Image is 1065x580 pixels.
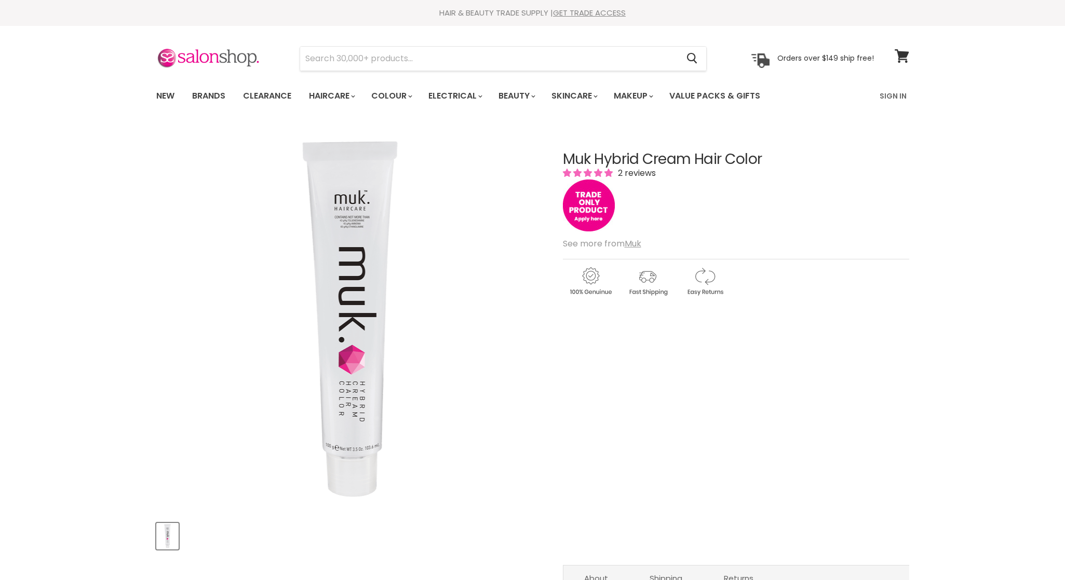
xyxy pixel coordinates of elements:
button: Muk Hybrid Cream Hair Color [156,523,179,549]
button: Search [679,47,706,71]
a: GET TRADE ACCESS [553,7,626,18]
a: Colour [363,85,419,107]
input: Search [300,47,679,71]
img: Muk Hybrid Cream Hair Color [198,137,501,501]
img: genuine.gif [563,266,618,297]
a: Beauty [491,85,542,107]
div: HAIR & BEAUTY TRADE SUPPLY | [143,8,922,18]
a: New [149,85,182,107]
form: Product [300,46,707,71]
ul: Main menu [149,81,821,111]
a: Clearance [235,85,299,107]
a: Makeup [606,85,659,107]
span: 2 reviews [615,167,656,179]
img: shipping.gif [620,266,675,297]
a: Muk [625,238,641,250]
nav: Main [143,81,922,111]
a: Value Packs & Gifts [662,85,768,107]
a: Brands [184,85,233,107]
h1: Muk Hybrid Cream Hair Color [563,151,909,168]
img: Muk Hybrid Cream Hair Color [157,524,178,548]
span: See more from [563,238,641,250]
div: Muk Hybrid Cream Hair Color image. Click or Scroll to Zoom. [156,126,544,513]
a: Sign In [873,85,913,107]
a: Electrical [421,85,489,107]
p: Orders over $149 ship free! [777,53,874,63]
img: tradeonly_small.jpg [563,179,615,231]
img: returns.gif [677,266,732,297]
a: Skincare [544,85,604,107]
div: Product thumbnails [155,520,546,549]
a: Haircare [301,85,361,107]
span: 5.00 stars [563,167,615,179]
